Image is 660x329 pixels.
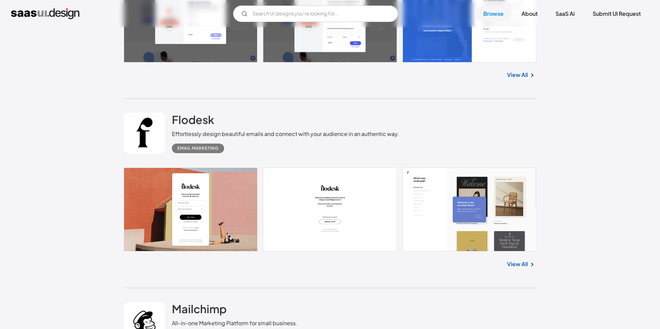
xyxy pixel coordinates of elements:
[11,8,79,19] a: home
[233,5,398,22] form: Email Form
[513,6,546,21] a: About
[584,6,649,21] a: Submit UI Request
[172,302,227,319] a: Mailchimp
[507,260,528,268] a: View All
[172,113,214,130] a: Flodesk
[172,319,297,327] div: All-in-one Marketing Platform for small business.
[172,302,227,316] h2: Mailchimp
[475,6,512,21] a: Browse
[172,130,399,138] div: Effortlessly design beautiful emails and connect with your audience in an authentic way.
[507,71,528,79] a: View All
[233,5,398,22] input: Search UI designs you're looking for...
[547,6,583,21] a: SaaS Ai
[177,144,219,152] div: Email Marketing
[172,113,214,126] h2: Flodesk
